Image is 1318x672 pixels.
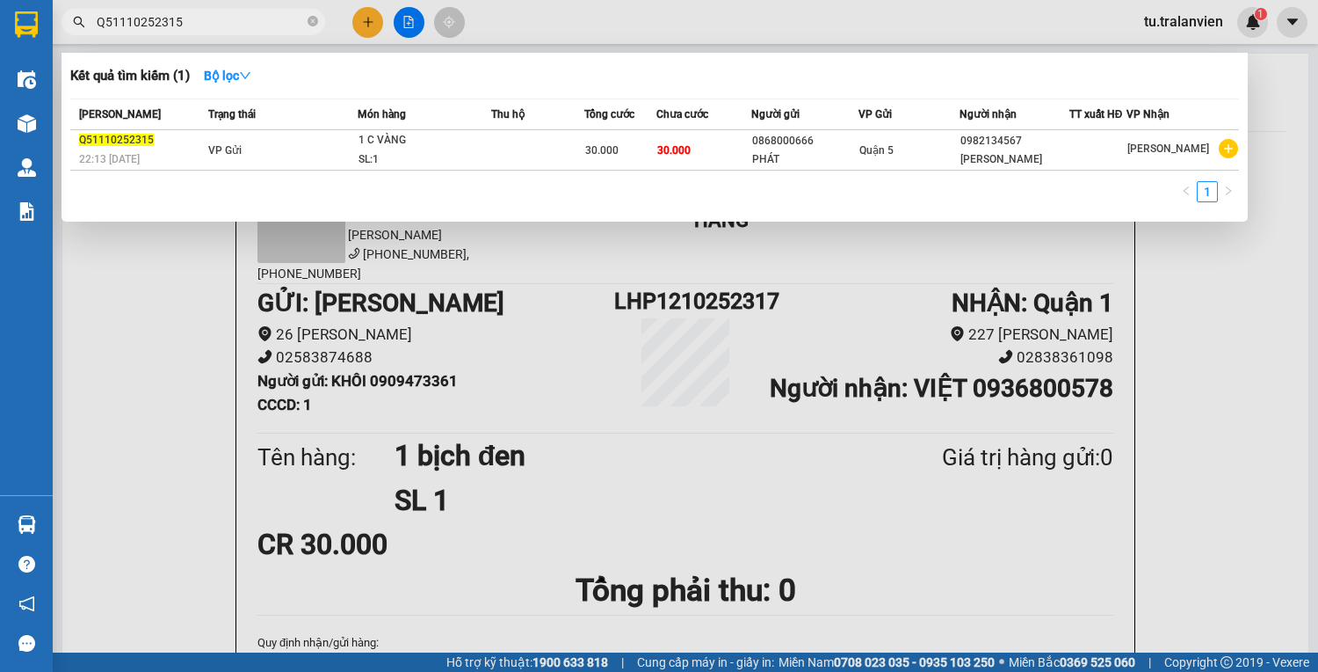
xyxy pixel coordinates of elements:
li: Next Page [1218,181,1239,202]
strong: Bộ lọc [204,69,251,83]
span: message [18,635,35,652]
span: TT xuất HĐ [1069,108,1123,121]
span: Q51110252315 [79,134,154,146]
b: Trà Lan Viên - Gửi khách hàng [108,26,174,200]
b: Trà Lan Viên [22,113,64,196]
span: Trạng thái [208,108,256,121]
span: 22:13 [DATE] [79,153,140,165]
div: SL: 1 [358,150,490,170]
div: [PERSON_NAME] [960,150,1068,169]
span: left [1181,186,1191,196]
span: notification [18,595,35,612]
span: close-circle [308,16,318,26]
h3: Kết quả tìm kiếm ( 1 ) [70,67,190,85]
li: (c) 2017 [148,84,242,106]
img: warehouse-icon [18,158,36,177]
img: warehouse-icon [18,114,36,133]
span: Người gửi [751,108,800,121]
b: [DOMAIN_NAME] [148,67,242,81]
img: solution-icon [18,202,36,221]
div: PHÁT [752,150,857,169]
span: [PERSON_NAME] [79,108,161,121]
img: warehouse-icon [18,515,36,534]
span: 30.000 [585,144,619,157]
span: VP Gửi [858,108,892,121]
button: left [1176,181,1197,202]
span: Chưa cước [656,108,708,121]
span: right [1223,186,1234,196]
span: Tổng cước [584,108,634,121]
img: logo.jpg [191,22,233,64]
span: down [239,69,251,82]
li: Previous Page [1176,181,1197,202]
span: Quận 5 [859,144,894,157]
button: Bộ lọcdown [190,62,265,90]
span: close-circle [308,14,318,31]
span: 30.000 [657,144,691,157]
div: 0982134567 [960,132,1068,150]
span: VP Gửi [208,144,242,157]
span: Món hàng [358,108,406,121]
img: logo-vxr [15,11,38,38]
span: question-circle [18,556,35,573]
span: Thu hộ [491,108,525,121]
div: 1 C VÀNG [358,131,490,150]
button: right [1218,181,1239,202]
span: plus-circle [1219,139,1238,158]
span: [PERSON_NAME] [1127,142,1209,155]
span: search [73,16,85,28]
input: Tìm tên, số ĐT hoặc mã đơn [97,12,304,32]
span: Người nhận [960,108,1017,121]
li: 1 [1197,181,1218,202]
a: 1 [1198,182,1217,201]
div: 0868000666 [752,132,857,150]
span: VP Nhận [1126,108,1170,121]
img: warehouse-icon [18,70,36,89]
